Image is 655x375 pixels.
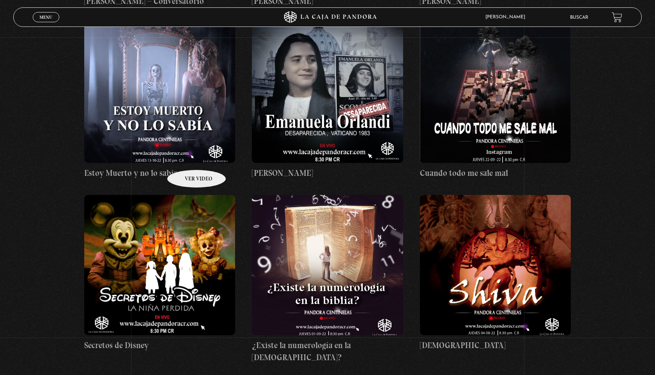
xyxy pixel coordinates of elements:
[612,12,622,23] a: View your shopping cart
[252,195,403,364] a: ¿Existe la numerología en la [DEMOGRAPHIC_DATA]?
[420,339,571,352] h4: [DEMOGRAPHIC_DATA]
[420,167,571,179] h4: Cuando todo me sale mal
[84,23,235,179] a: Estoy Muerto y no lo sabía
[84,339,235,352] h4: Secretos de Disney
[39,15,52,19] span: Menu
[252,339,403,364] h4: ¿Existe la numerología en la [DEMOGRAPHIC_DATA]?
[252,23,403,179] a: [PERSON_NAME]
[570,15,588,20] a: Buscar
[482,15,533,19] span: [PERSON_NAME]
[37,21,55,27] span: Cerrar
[420,195,571,352] a: [DEMOGRAPHIC_DATA]
[420,23,571,179] a: Cuando todo me sale mal
[252,167,403,179] h4: [PERSON_NAME]
[84,195,235,352] a: Secretos de Disney
[84,167,235,179] h4: Estoy Muerto y no lo sabía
